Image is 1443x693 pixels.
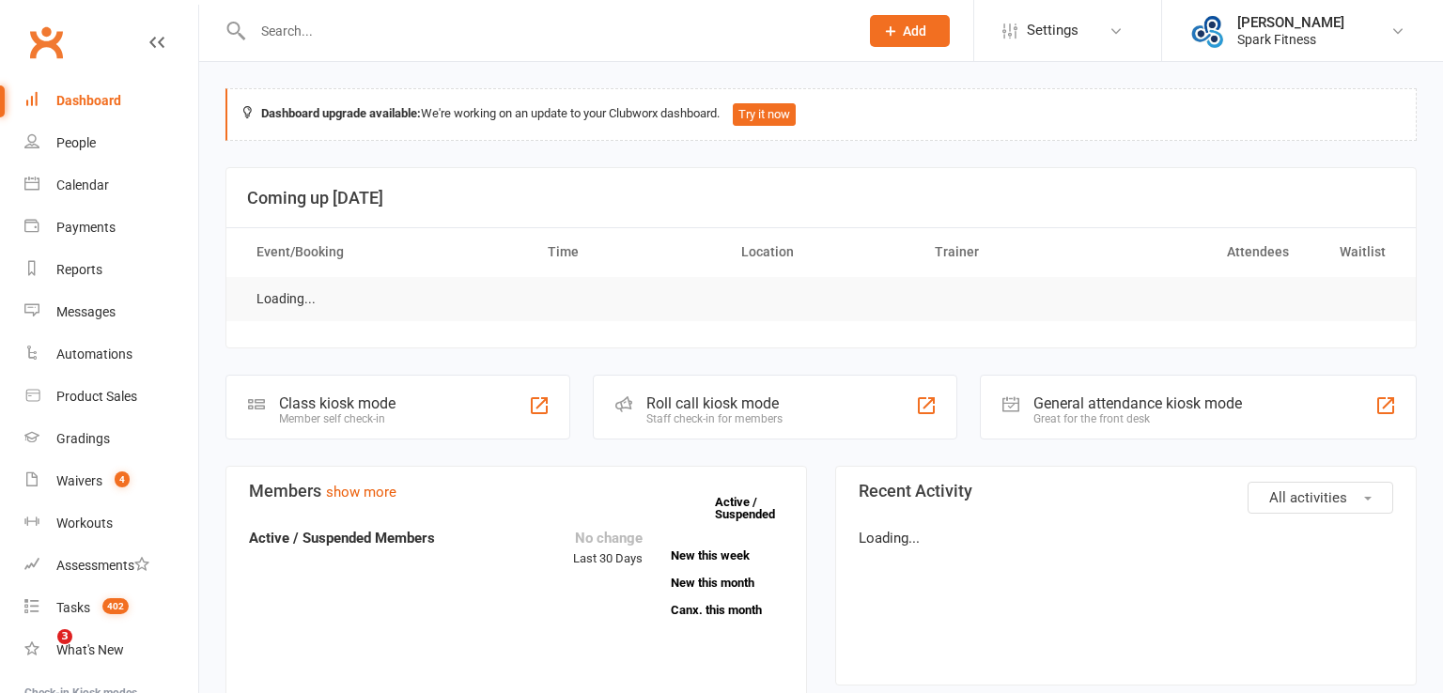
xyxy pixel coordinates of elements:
div: Spark Fitness [1237,31,1344,48]
strong: Active / Suspended Members [249,530,435,547]
div: Last 30 Days [573,527,643,569]
div: People [56,135,96,150]
div: Messages [56,304,116,319]
span: Add [903,23,926,38]
a: Calendar [24,164,198,207]
h3: Recent Activity [859,482,1393,500]
div: What's New [56,642,124,657]
div: Tasks [56,600,90,615]
h3: Members [249,482,784,500]
div: We're working on an update to your Clubworx dashboard. [225,88,1417,141]
div: Assessments [56,558,149,573]
a: Tasks 402 [24,587,198,629]
div: Dashboard [56,93,121,108]
div: General attendance kiosk mode [1033,394,1242,412]
div: Roll call kiosk mode [646,394,783,412]
span: 4 [115,471,130,487]
a: New this month [671,577,784,589]
div: Staff check-in for members [646,412,783,425]
th: Waitlist [1306,228,1403,276]
div: Automations [56,346,132,362]
span: 402 [102,598,129,614]
a: Dashboard [24,80,198,122]
a: Messages [24,291,198,333]
a: Product Sales [24,376,198,418]
a: show more [326,484,396,500]
div: Reports [56,262,102,277]
a: Automations [24,333,198,376]
div: Class kiosk mode [279,394,396,412]
button: Add [870,15,950,47]
a: Gradings [24,418,198,460]
div: Payments [56,220,116,235]
strong: Dashboard upgrade available: [261,106,421,120]
span: 3 [57,629,72,644]
span: Settings [1027,9,1078,52]
iframe: Intercom live chat [19,629,64,674]
div: Workouts [56,516,113,531]
button: All activities [1248,482,1393,514]
div: Waivers [56,473,102,488]
a: New this week [671,549,784,562]
th: Location [724,228,918,276]
a: Waivers 4 [24,460,198,502]
th: Time [531,228,724,276]
a: Active / Suspended [715,482,798,534]
a: Clubworx [23,19,70,66]
a: People [24,122,198,164]
div: Gradings [56,431,110,446]
input: Search... [247,18,846,44]
div: Product Sales [56,389,137,404]
a: What's New [24,629,198,671]
img: thumb_image1643853315.png [1190,12,1228,50]
a: Reports [24,249,198,291]
th: Attendees [1111,228,1305,276]
h3: Coming up [DATE] [247,189,1395,208]
div: Great for the front desk [1033,412,1242,425]
a: Payments [24,207,198,249]
a: Assessments [24,545,198,587]
th: Event/Booking [240,228,531,276]
td: Loading... [240,277,333,321]
button: Try it now [733,103,796,126]
span: All activities [1269,489,1347,506]
th: Trainer [918,228,1111,276]
a: Workouts [24,502,198,545]
p: Loading... [859,527,1393,549]
div: [PERSON_NAME] [1237,14,1344,31]
div: Calendar [56,177,109,192]
div: Member self check-in [279,412,396,425]
a: Canx. this month [671,604,784,616]
div: No change [573,527,643,549]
